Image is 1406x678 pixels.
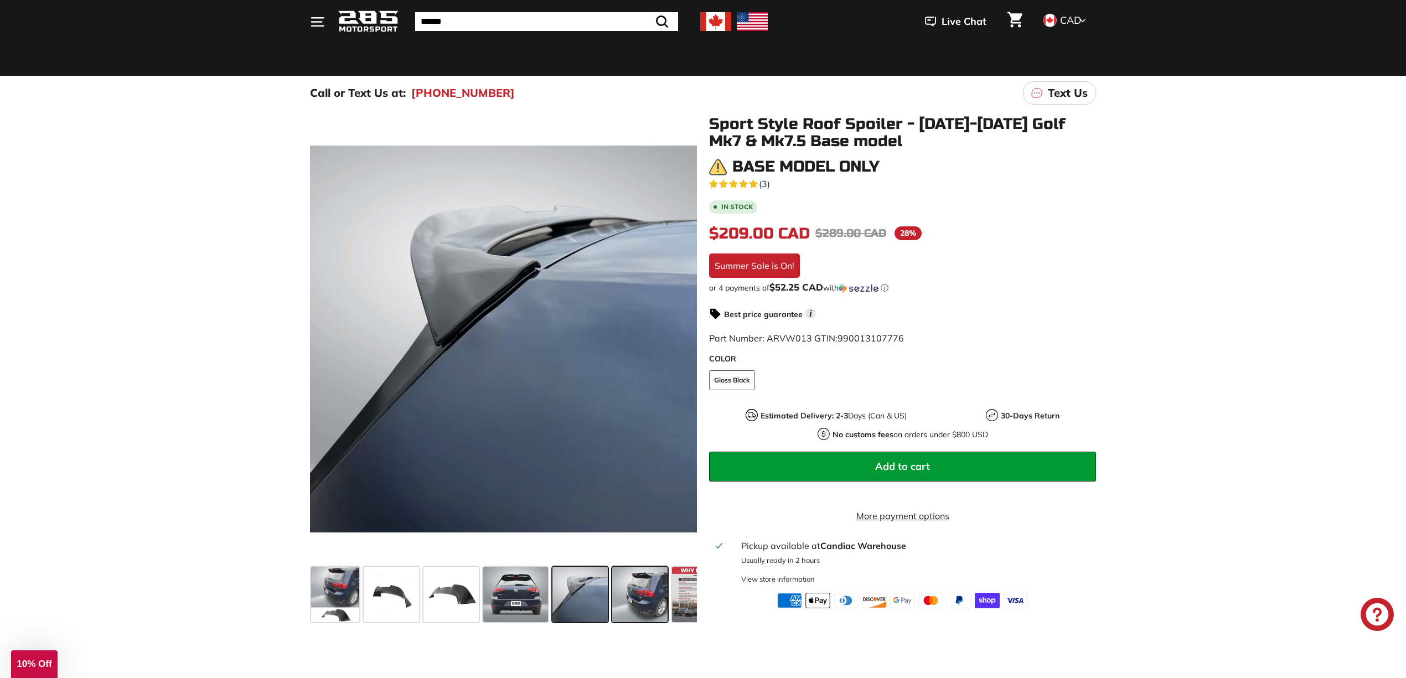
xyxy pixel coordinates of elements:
[741,539,1089,552] div: Pickup available at
[838,333,904,344] span: 990013107776
[709,158,727,176] img: warning.png
[761,410,907,422] p: Days (Can & US)
[732,158,880,175] h3: Base model only
[1001,411,1059,421] strong: 30-Days Return
[1060,14,1081,27] span: CAD
[761,411,848,421] strong: Estimated Delivery: 2-3
[875,460,930,473] span: Add to cart
[833,429,988,441] p: on orders under $800 USD
[1357,598,1397,634] inbox-online-store-chat: Shopify online store chat
[1003,593,1028,608] img: visa
[918,593,943,608] img: master
[820,540,906,551] strong: Candiac Warehouse
[17,659,51,669] span: 10% Off
[724,309,803,319] strong: Best price guarantee
[721,204,753,210] b: In stock
[805,593,830,608] img: apple_pay
[947,593,971,608] img: paypal
[975,593,1000,608] img: shopify_pay
[709,176,1096,190] a: 5.0 rating (3 votes)
[709,509,1096,522] a: More payment options
[709,116,1096,150] h1: Sport Style Roof Spoiler - [DATE]-[DATE] Golf Mk7 & Mk7.5 Base model
[890,593,915,608] img: google_pay
[709,333,904,344] span: Part Number: ARVW013 GTIN:
[815,226,886,240] span: $289.00 CAD
[709,452,1096,482] button: Add to cart
[741,555,1089,566] p: Usually ready in 2 hours
[862,593,887,608] img: discover
[769,281,823,293] span: $52.25 CAD
[1023,81,1096,105] a: Text Us
[759,177,770,190] span: (3)
[415,12,678,31] input: Search
[911,8,1001,35] button: Live Chat
[942,14,986,29] span: Live Chat
[805,308,816,319] span: i
[1048,85,1088,101] p: Text Us
[709,282,1096,293] div: or 4 payments of$52.25 CADwithSezzle Click to learn more about Sezzle
[411,85,515,101] a: [PHONE_NUMBER]
[709,253,800,278] div: Summer Sale is On!
[310,85,406,101] p: Call or Text Us at:
[741,574,815,584] div: View store information
[709,353,1096,365] label: COLOR
[834,593,859,608] img: diners_club
[709,282,1096,293] div: or 4 payments of with
[11,650,58,678] div: 10% Off
[895,226,922,240] span: 28%
[338,9,399,35] img: Logo_285_Motorsport_areodynamics_components
[777,593,802,608] img: american_express
[709,224,810,243] span: $209.00 CAD
[1001,3,1029,40] a: Cart
[833,429,893,439] strong: No customs fees
[839,283,878,293] img: Sezzle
